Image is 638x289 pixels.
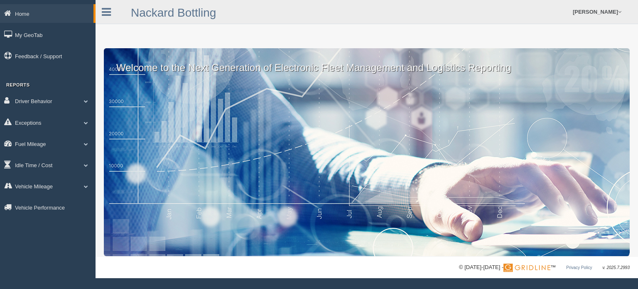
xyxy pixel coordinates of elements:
span: v. 2025.7.2993 [603,265,630,270]
a: Nackard Bottling [131,6,216,19]
p: Welcome to the Next Generation of Electronic Fleet Management and Logistics Reporting [104,48,630,75]
img: Gridline [503,264,550,272]
div: © [DATE]-[DATE] - ™ [459,263,630,272]
a: Privacy Policy [566,265,592,270]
